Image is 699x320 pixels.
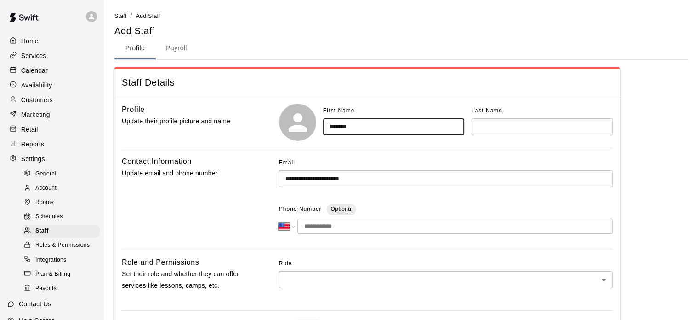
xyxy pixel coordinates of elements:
[21,110,50,119] p: Marketing
[156,37,197,59] button: Payroll
[122,268,250,291] p: Set their role and whether they can offer services like lessons, camps, etc.
[114,11,688,21] nav: breadcrumb
[114,25,154,37] h5: Add Staff
[22,181,103,195] a: Account
[122,116,250,127] p: Update their profile picture and name
[330,206,352,212] span: Optional
[35,270,70,279] span: Plan & Billing
[35,284,57,293] span: Payouts
[35,256,67,265] span: Integrations
[114,13,126,19] span: Staff
[22,196,100,209] div: Rooms
[114,37,156,59] button: Profile
[323,107,355,114] span: First Name
[7,137,96,151] a: Reports
[21,36,39,46] p: Home
[136,13,160,19] span: Add Staff
[21,66,48,75] p: Calendar
[122,76,613,89] span: Staff Details
[7,49,96,63] a: Services
[22,268,100,281] div: Plan & Billing
[22,225,100,238] div: Staff
[35,227,49,236] span: Staff
[22,239,103,253] a: Roles & Permissions
[279,156,295,170] span: Email
[21,140,44,149] p: Reports
[7,93,96,107] a: Customers
[122,168,250,179] p: Update email and phone number.
[130,11,132,21] li: /
[7,64,96,77] a: Calendar
[7,152,96,166] a: Settings
[22,210,103,224] a: Schedules
[22,281,103,296] a: Payouts
[114,37,688,59] div: staff form tabs
[22,253,103,267] a: Integrations
[22,267,103,281] a: Plan & Billing
[7,34,96,48] a: Home
[22,282,100,295] div: Payouts
[114,12,126,19] a: Staff
[35,169,57,179] span: General
[35,198,54,207] span: Rooms
[21,95,53,105] p: Customers
[7,78,96,92] a: Availability
[22,224,103,239] a: Staff
[22,196,103,210] a: Rooms
[22,210,100,223] div: Schedules
[22,168,100,180] div: General
[21,154,45,163] p: Settings
[35,212,63,221] span: Schedules
[21,51,46,60] p: Services
[279,202,322,217] span: Phone Number
[22,182,100,195] div: Account
[22,167,103,181] a: General
[279,256,613,271] span: Role
[122,156,192,168] h6: Contact Information
[35,241,90,250] span: Roles & Permissions
[122,104,145,116] h6: Profile
[472,107,502,114] span: Last Name
[21,125,38,134] p: Retail
[19,299,51,308] p: Contact Us
[35,184,57,193] span: Account
[22,254,100,267] div: Integrations
[122,256,199,268] h6: Role and Permissions
[21,81,52,90] p: Availability
[7,108,96,122] a: Marketing
[7,122,96,136] a: Retail
[22,239,100,252] div: Roles & Permissions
